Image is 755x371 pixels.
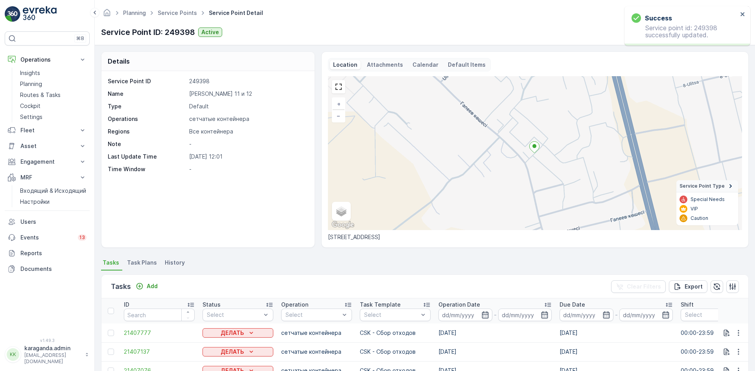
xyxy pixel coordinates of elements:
button: ДЕЛАТЬ [203,328,273,338]
a: Open this area in Google Maps (opens a new window) [330,220,356,230]
p: - [494,310,497,320]
a: Service Points [158,9,197,16]
a: Reports [5,245,90,261]
input: dd/mm/yyyy [438,309,492,321]
a: Настройки [17,196,90,207]
p: Insights [20,69,40,77]
input: dd/mm/yyyy [619,309,673,321]
a: Входящий & Исходящий [17,185,90,196]
p: MRF [20,174,74,181]
button: Clear Filters [611,280,666,293]
p: Export [685,283,703,291]
p: [PERSON_NAME] 11 и 12 [189,90,306,98]
span: Tasks [103,259,119,267]
a: Insights [17,68,90,79]
p: ДЕЛАТЬ [221,329,244,337]
button: Operations [5,52,90,68]
p: - [189,165,306,173]
span: Service Point Type [679,183,725,189]
p: сетчатыe контейнера [189,115,306,123]
p: Task Template [360,301,401,309]
a: Users [5,214,90,230]
p: Calendar [412,61,438,69]
p: Details [108,57,130,66]
a: Zoom Out [333,110,344,122]
button: Export [669,280,707,293]
a: 21407777 [124,329,195,337]
p: Time Window [108,165,186,173]
p: Cockpit [20,102,41,110]
p: 13 [79,234,85,241]
p: ДЕЛАТЬ [221,348,244,356]
p: Входящий & Исходящий [20,187,86,195]
p: Users [20,218,87,226]
a: View Fullscreen [333,81,344,93]
p: Fleet [20,126,74,134]
button: close [740,11,746,18]
h3: Success [645,13,672,23]
a: Homepage [103,11,111,18]
p: Все контейнера [189,128,306,135]
p: Routes & Tasks [20,91,61,99]
button: KKkaraganda.admin[EMAIL_ADDRESS][DOMAIN_NAME] [5,344,90,365]
p: Regions [108,128,186,135]
a: Events13 [5,230,90,245]
p: karaganda.admin [24,344,81,352]
p: Due Date [560,301,585,309]
a: Layers [333,203,350,220]
p: ⌘B [76,35,84,42]
p: Operations [20,56,74,64]
input: dd/mm/yyyy [560,309,613,321]
p: [STREET_ADDRESS] [328,233,742,241]
input: dd/mm/yyyy [498,309,552,321]
button: Engagement [5,154,90,170]
img: logo_light-DOdMpM7g.png [23,6,57,22]
p: Active [201,28,219,36]
div: Toggle Row Selected [108,330,114,336]
p: Shift [681,301,694,309]
summary: Service Point Type [676,180,738,192]
p: Events [20,234,73,241]
span: − [337,112,341,119]
p: Select [207,311,261,319]
span: History [165,259,185,267]
p: Operations [108,115,186,123]
p: Special Needs [691,196,725,203]
p: [DATE] 12:01 [189,153,306,161]
p: Service Point ID [108,77,186,85]
p: Note [108,140,186,148]
p: Default [189,102,306,110]
p: Last Update Time [108,153,186,161]
p: 249398 [189,77,306,85]
p: [EMAIL_ADDRESS][DOMAIN_NAME] [24,352,81,365]
p: Location [333,61,357,69]
a: Settings [17,111,90,122]
td: сетчатыe контейнера [277,323,356,342]
a: Cockpit [17,101,90,111]
p: Select [685,311,739,319]
span: + [337,101,341,107]
p: Clear Filters [627,283,661,291]
p: Settings [20,113,42,121]
td: CSK - Сбор отходов [356,323,435,342]
p: Status [203,301,221,309]
span: 21407137 [124,348,195,356]
button: Asset [5,138,90,154]
a: Planning [17,79,90,90]
p: Select [364,311,418,319]
img: Google [330,220,356,230]
a: Zoom In [333,98,344,110]
p: Type [108,102,186,110]
p: - [189,140,306,148]
p: Planning [20,80,42,88]
button: Active [198,27,222,37]
p: ID [124,301,129,309]
div: Toggle Row Selected [108,349,114,355]
p: Service Point ID: 249398 [101,26,195,38]
p: Tasks [111,281,131,292]
button: Fleet [5,122,90,138]
td: [DATE] [556,323,677,342]
a: Documents [5,261,90,277]
p: Настройки [20,198,50,206]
